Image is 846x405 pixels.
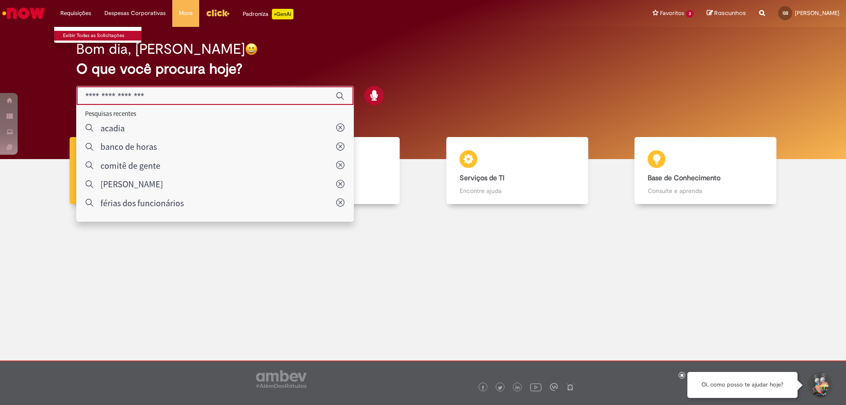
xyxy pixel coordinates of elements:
[498,386,502,390] img: logo_footer_twitter.png
[245,43,258,56] img: happy-face.png
[795,9,839,17] span: [PERSON_NAME]
[104,9,166,18] span: Despesas Corporativas
[179,9,193,18] span: More
[460,174,505,182] b: Serviços de TI
[243,9,293,19] div: Padroniza
[516,385,520,390] img: logo_footer_linkedin.png
[648,174,720,182] b: Base de Conhecimento
[76,61,770,77] h2: O que você procura hoje?
[76,41,245,57] h2: Bom dia, [PERSON_NAME]
[783,10,788,16] span: GS
[54,31,151,41] a: Exibir Todas as Solicitações
[707,9,746,18] a: Rascunhos
[272,9,293,19] p: +GenAi
[206,6,230,19] img: click_logo_yellow_360x200.png
[648,186,763,195] p: Consulte e aprenda
[423,137,612,204] a: Serviços de TI Encontre ajuda
[54,26,142,43] ul: Requisições
[481,386,485,390] img: logo_footer_facebook.png
[806,372,833,398] button: Iniciar Conversa de Suporte
[60,9,91,18] span: Requisições
[530,381,542,393] img: logo_footer_youtube.png
[256,370,307,388] img: logo_footer_ambev_rotulo_gray.png
[612,137,800,204] a: Base de Conhecimento Consulte e aprenda
[46,137,235,204] a: Tirar dúvidas Tirar dúvidas com Lupi Assist e Gen Ai
[686,10,694,18] span: 3
[687,372,798,398] div: Oi, como posso te ajudar hoje?
[566,383,574,391] img: logo_footer_naosei.png
[460,186,575,195] p: Encontre ajuda
[714,9,746,17] span: Rascunhos
[1,4,46,22] img: ServiceNow
[660,9,684,18] span: Favoritos
[550,383,558,391] img: logo_footer_workplace.png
